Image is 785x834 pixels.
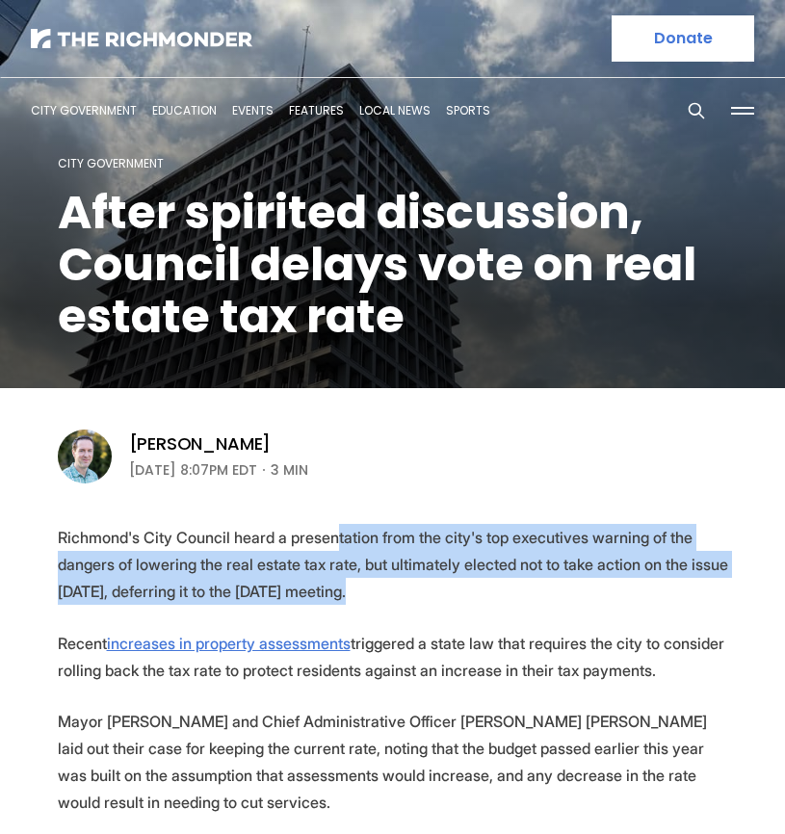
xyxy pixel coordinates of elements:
h1: After spirited discussion, Council delays vote on real estate tax rate [58,187,728,343]
p: Richmond's City Council heard a presentation from the city's top executives warning of the danger... [58,524,728,605]
span: 3 min [271,458,308,482]
a: Events [232,102,274,118]
a: Sports [446,102,490,118]
a: increases in property assessments [107,634,351,653]
img: Michael Phillips [58,430,112,483]
button: Search this site [682,96,711,125]
a: [PERSON_NAME] [129,432,272,456]
p: Recent triggered a state law that requires the city to consider rolling back the tax rate to prot... [58,630,728,684]
a: City Government [31,102,137,118]
a: Education [152,102,217,118]
time: [DATE] 8:07PM EDT [129,458,257,482]
a: Donate [612,15,754,62]
a: Features [289,102,344,118]
a: City Government [58,155,164,171]
a: Local News [359,102,431,118]
p: Mayor [PERSON_NAME] and Chief Administrative Officer [PERSON_NAME] [PERSON_NAME] laid out their c... [58,708,728,816]
img: The Richmonder [31,29,252,48]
